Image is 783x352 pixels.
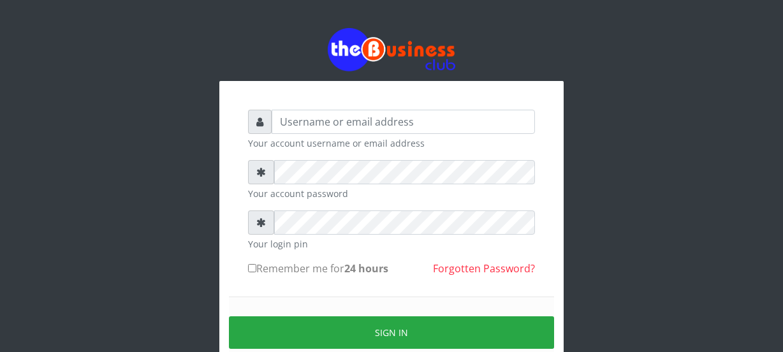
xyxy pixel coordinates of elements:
[272,110,535,134] input: Username or email address
[248,237,535,251] small: Your login pin
[229,316,554,349] button: Sign in
[248,136,535,150] small: Your account username or email address
[248,187,535,200] small: Your account password
[433,261,535,275] a: Forgotten Password?
[344,261,388,275] b: 24 hours
[248,264,256,272] input: Remember me for24 hours
[248,261,388,276] label: Remember me for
